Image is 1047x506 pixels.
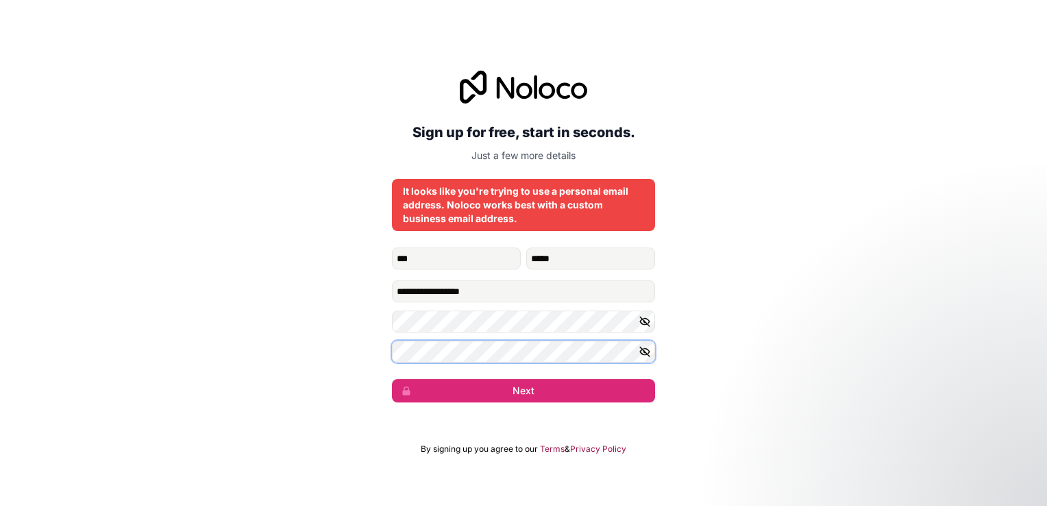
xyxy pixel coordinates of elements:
[540,444,565,455] a: Terms
[773,403,1047,499] iframe: Intercom notifications message
[570,444,626,455] a: Privacy Policy
[392,311,655,333] input: Password
[403,184,644,226] div: It looks like you're trying to use a personal email address. Noloco works best with a custom busi...
[392,248,521,269] input: given-name
[392,149,655,162] p: Just a few more details
[392,341,655,363] input: Confirm password
[392,280,655,302] input: Email address
[526,248,655,269] input: family-name
[421,444,538,455] span: By signing up you agree to our
[392,379,655,402] button: Next
[392,120,655,145] h2: Sign up for free, start in seconds.
[565,444,570,455] span: &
